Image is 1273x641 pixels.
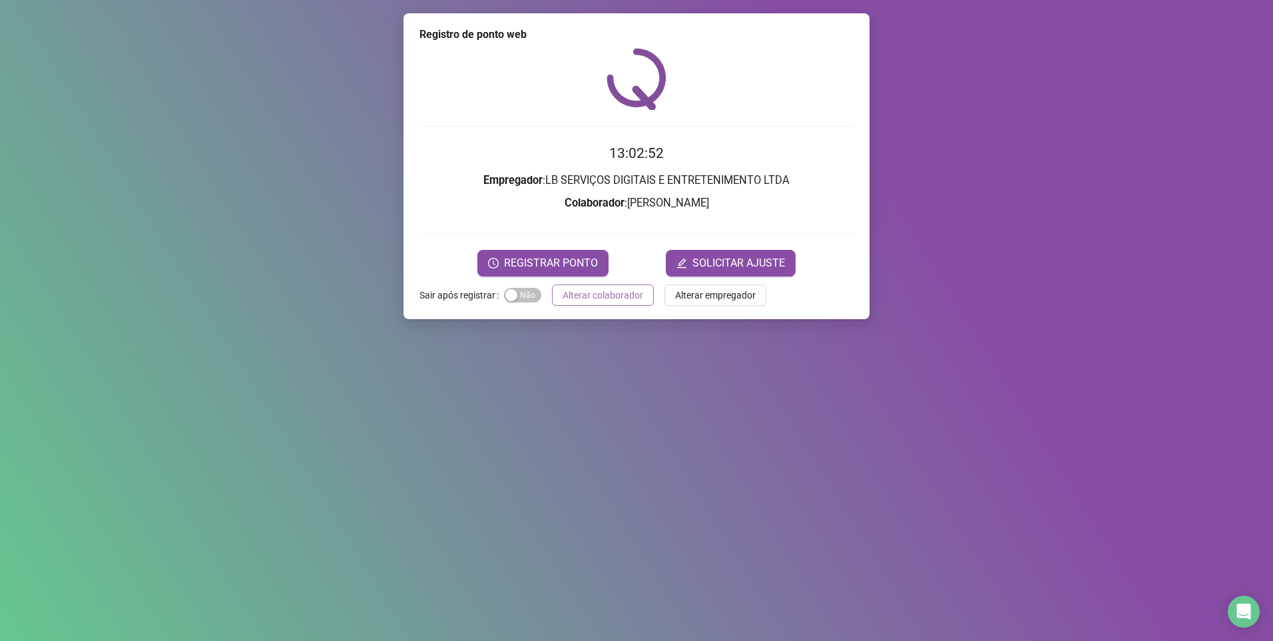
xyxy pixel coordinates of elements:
span: clock-circle [488,258,499,269]
img: QRPoint [607,48,666,110]
button: editSOLICITAR AJUSTE [666,250,796,277]
span: edit [676,258,687,269]
span: Alterar colaborador [563,288,643,303]
h3: : [PERSON_NAME] [419,195,854,212]
span: Alterar empregador [675,288,756,303]
div: Registro de ponto web [419,27,854,43]
h3: : LB SERVIÇOS DIGITAIS E ENTRETENIMENTO LTDA [419,172,854,189]
div: Open Intercom Messenger [1228,596,1260,628]
button: REGISTRAR PONTO [477,250,609,277]
label: Sair após registrar [419,285,504,306]
span: REGISTRAR PONTO [504,255,598,271]
time: 13:02:52 [609,145,664,161]
strong: Empregador [483,174,543,187]
button: Alterar empregador [664,285,766,306]
span: SOLICITAR AJUSTE [692,255,785,271]
button: Alterar colaborador [552,285,654,306]
strong: Colaborador [565,197,625,209]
